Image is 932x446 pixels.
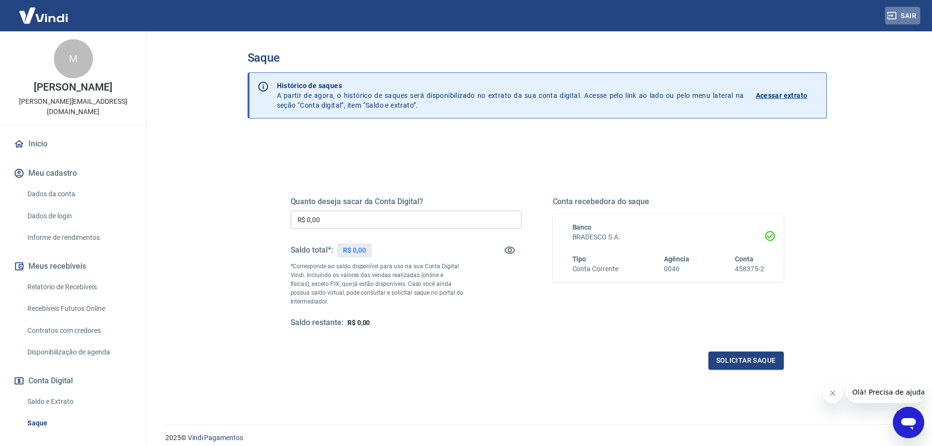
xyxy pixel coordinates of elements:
[6,7,82,15] span: Olá! Precisa de ajuda?
[756,81,818,110] a: Acessar extrato
[23,228,135,248] a: Informe de rendimentos
[291,262,464,306] p: *Corresponde ao saldo disponível para uso na sua Conta Digital Vindi. Incluindo os valores das ve...
[188,434,243,442] a: Vindi Pagamentos
[553,197,784,207] h5: Conta recebedora do saque
[54,39,93,78] div: M
[23,413,135,433] a: Saque
[664,255,689,263] span: Agência
[23,392,135,412] a: Saldo e Extrato
[291,318,343,328] h5: Saldo restante:
[291,245,333,255] h5: Saldo total*:
[12,133,135,155] a: Início
[735,264,764,274] h6: 458375-2
[12,163,135,184] button: Meu cadastro
[248,51,827,65] h3: Saque
[846,381,924,403] iframe: Mensagem da empresa
[572,264,618,274] h6: Conta Corrente
[23,206,135,226] a: Dados de login
[735,255,753,263] span: Conta
[291,197,522,207] h5: Quanto deseja sacar da Conta Digital?
[23,277,135,297] a: Relatório de Recebíveis
[12,370,135,392] button: Conta Digital
[277,81,744,91] p: Histórico de saques
[34,82,112,93] p: [PERSON_NAME]
[165,433,909,443] p: 2025 ©
[708,352,784,370] button: Solicitar saque
[756,91,808,100] p: Acessar extrato
[823,383,842,403] iframe: Fechar mensagem
[23,299,135,319] a: Recebíveis Futuros Online
[23,321,135,341] a: Contratos com credores
[23,342,135,362] a: Disponibilização de agenda
[343,245,366,256] p: R$ 0,00
[12,256,135,277] button: Meus recebíveis
[23,184,135,204] a: Dados da conta
[12,0,75,30] img: Vindi
[8,96,138,117] p: [PERSON_NAME][EMAIL_ADDRESS][DOMAIN_NAME]
[893,407,924,438] iframe: Botão para abrir a janela de mensagens
[572,255,587,263] span: Tipo
[347,319,370,327] span: R$ 0,00
[572,232,764,242] h6: BRADESCO S.A.
[277,81,744,110] p: A partir de agora, o histórico de saques será disponibilizado no extrato da sua conta digital. Ac...
[885,7,920,25] button: Sair
[664,264,689,274] h6: 0046
[572,223,592,231] span: Banco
